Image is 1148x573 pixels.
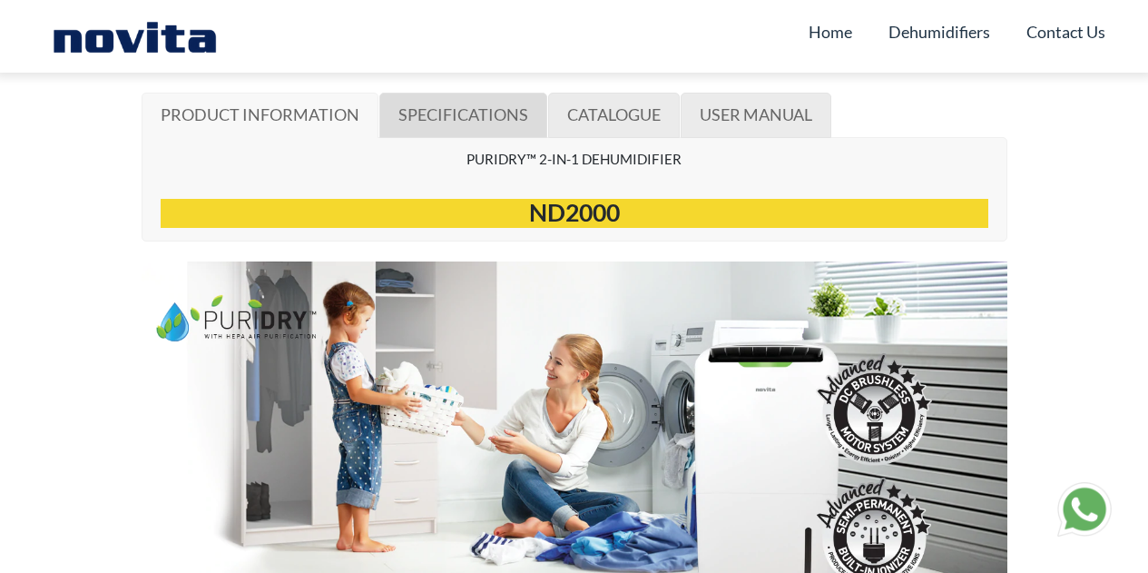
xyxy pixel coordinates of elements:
img: Novita [44,18,226,54]
span: PURIDRY™ 2-IN-1 DEHUMIDIFIER [466,151,682,167]
a: Contact Us [1026,15,1105,49]
a: CATALOGUE [548,93,680,138]
a: Home [809,15,852,49]
a: USER MANUAL [681,93,831,138]
span: PRODUCT INFORMATION [161,104,359,124]
a: SPECIFICATIONS [379,93,547,138]
a: PRODUCT INFORMATION [142,93,378,138]
span: ND2000 [529,198,620,227]
span: SPECIFICATIONS [398,104,528,124]
span: USER MANUAL [700,104,812,124]
a: Dehumidifiers [888,15,990,49]
span: CATALOGUE [567,104,661,124]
